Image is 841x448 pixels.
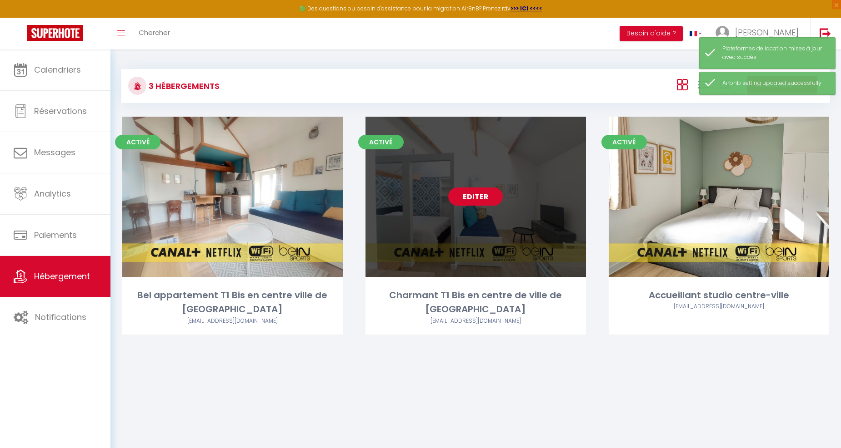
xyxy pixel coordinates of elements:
[609,302,829,311] div: Airbnb
[601,135,647,149] span: Activé
[132,18,177,49] a: Chercher
[34,188,71,199] span: Analytics
[448,187,503,206] a: Editer
[35,311,86,323] span: Notifications
[27,25,83,41] img: Super Booking
[722,79,826,88] div: Airbnb setting updated successfully
[722,44,826,62] div: Plateformes de location mises à jour avec succès
[820,28,831,39] img: logout
[709,18,810,49] a: ... [PERSON_NAME]
[677,77,688,92] a: Vue en Box
[609,288,829,302] div: Accueillant studio centre-ville
[365,317,586,325] div: Airbnb
[698,77,709,92] a: Vue en Liste
[34,229,77,241] span: Paiements
[34,147,75,158] span: Messages
[365,288,586,317] div: Charmant T1 Bis en centre de ville de [GEOGRAPHIC_DATA]
[115,135,160,149] span: Activé
[735,27,799,38] span: [PERSON_NAME]
[716,26,729,39] img: ...
[122,288,343,317] div: Bel appartement T1 Bis en centre ville de [GEOGRAPHIC_DATA]
[358,135,404,149] span: Activé
[122,317,343,325] div: Airbnb
[146,76,220,96] h3: 3 Hébergements
[34,105,87,117] span: Réservations
[34,64,81,75] span: Calendriers
[620,26,683,41] button: Besoin d'aide ?
[511,5,542,12] a: >>> ICI <<<<
[139,28,170,37] span: Chercher
[34,271,90,282] span: Hébergement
